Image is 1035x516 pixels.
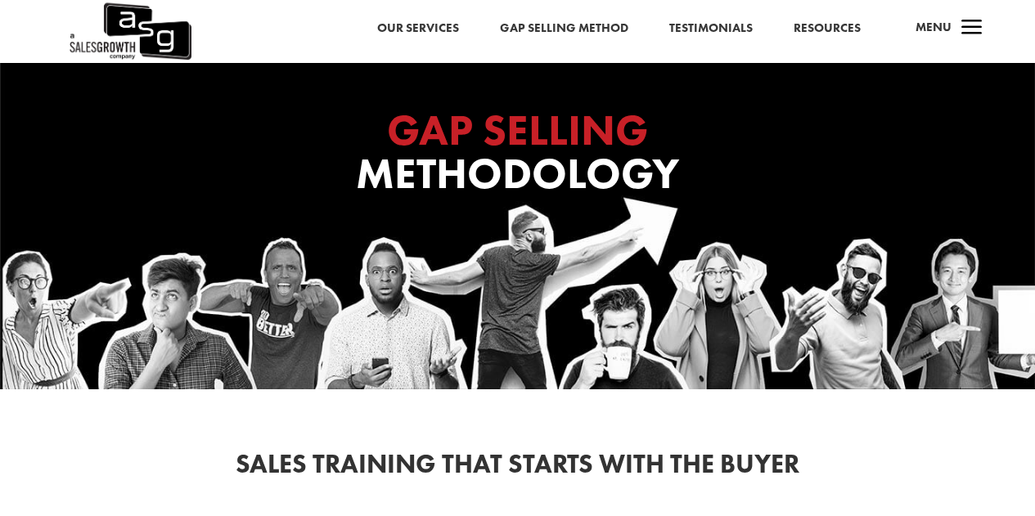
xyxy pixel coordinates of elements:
[377,18,459,39] a: Our Services
[191,109,845,204] h1: Methodology
[956,12,988,45] span: a
[387,102,648,158] span: GAP SELLING
[916,19,952,35] span: Menu
[500,18,628,39] a: Gap Selling Method
[104,451,932,486] h2: Sales Training That Starts With the Buyer
[794,18,861,39] a: Resources
[669,18,753,39] a: Testimonials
